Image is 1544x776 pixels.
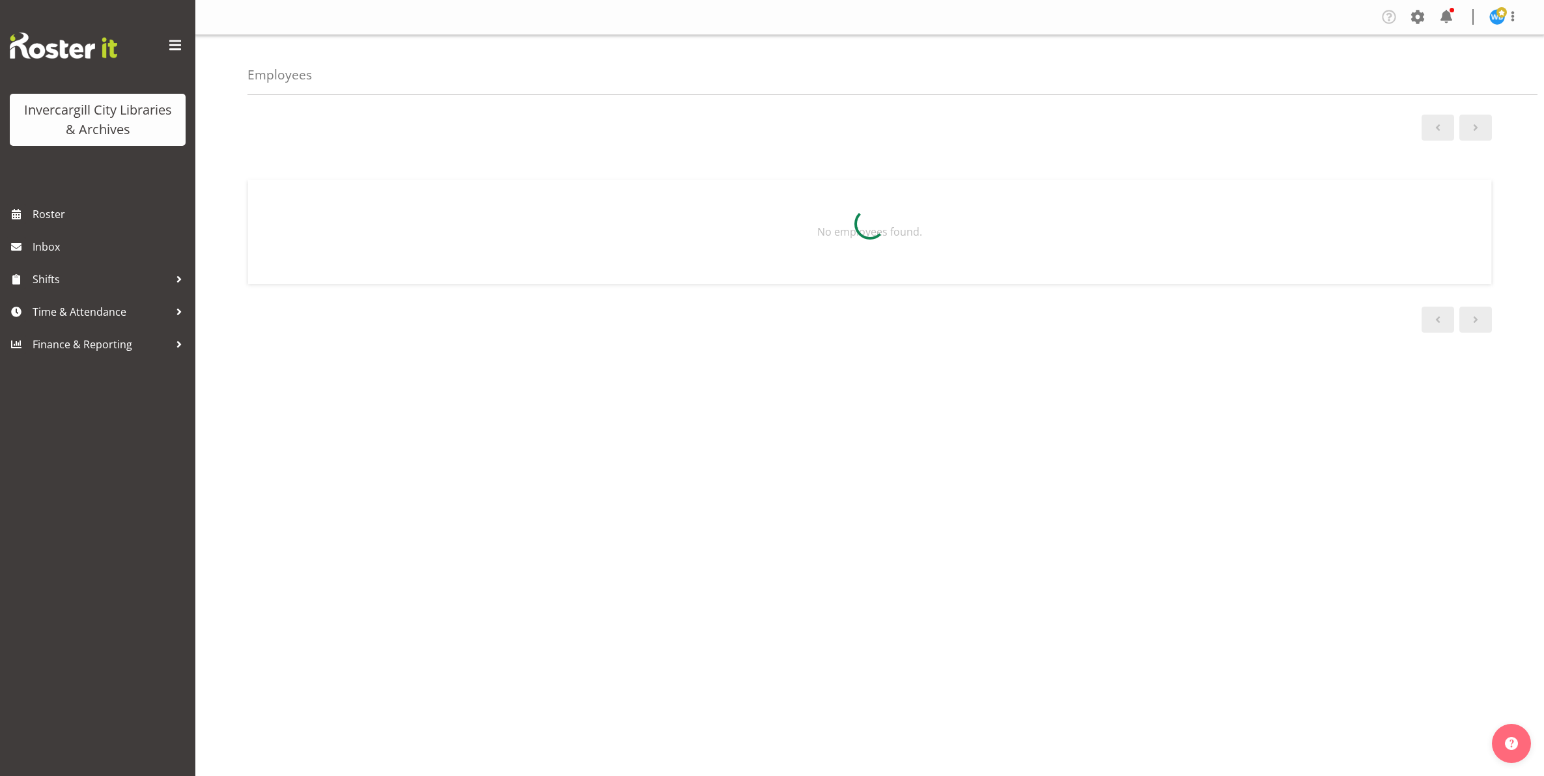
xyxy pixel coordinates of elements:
[10,33,117,59] img: Rosterit website logo
[33,335,169,354] span: Finance & Reporting
[23,100,173,139] div: Invercargill City Libraries & Archives
[33,237,189,256] span: Inbox
[247,68,312,82] h4: Employees
[33,302,169,322] span: Time & Attendance
[1459,115,1492,141] a: Next page
[33,270,169,289] span: Shifts
[33,204,189,224] span: Roster
[1489,9,1505,25] img: willem-burger11692.jpg
[1422,115,1454,141] a: Previous page
[1505,737,1518,750] img: help-xxl-2.png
